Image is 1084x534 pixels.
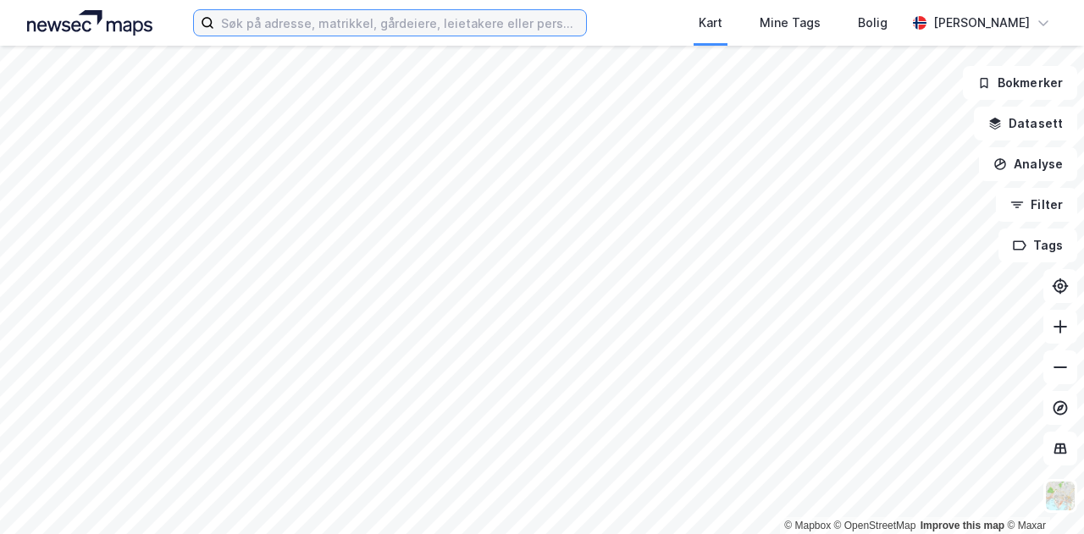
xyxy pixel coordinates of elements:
iframe: Chat Widget [999,453,1084,534]
div: [PERSON_NAME] [933,13,1030,33]
img: logo.a4113a55bc3d86da70a041830d287a7e.svg [27,10,152,36]
input: Søk på adresse, matrikkel, gårdeiere, leietakere eller personer [214,10,586,36]
div: Mine Tags [760,13,821,33]
div: Bolig [858,13,888,33]
div: Kart [699,13,722,33]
